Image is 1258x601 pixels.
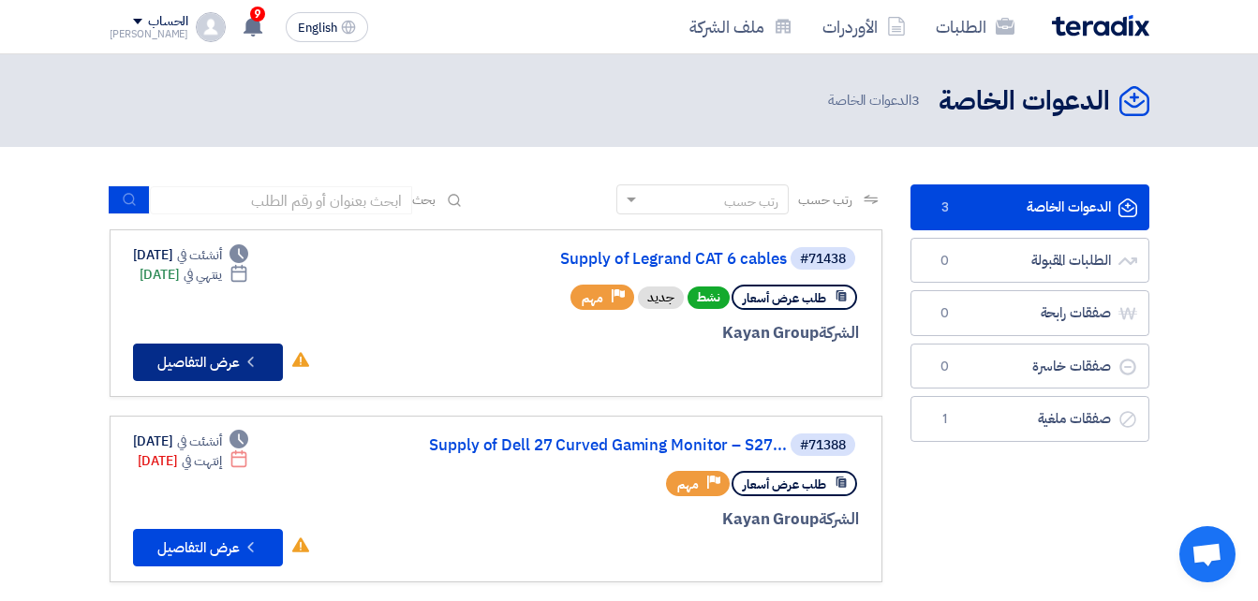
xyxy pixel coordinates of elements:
[934,198,956,217] span: 3
[910,396,1149,442] a: صفقات ملغية1
[1179,526,1236,582] div: Open chat
[910,290,1149,336] a: صفقات رابحة0
[819,321,859,344] span: الشركة
[677,476,699,493] span: مهم
[934,358,956,376] span: 0
[910,344,1149,389] a: صفقات خاسرة0
[408,321,859,345] div: Kayan Group
[934,304,956,323] span: 0
[910,238,1149,284] a: الطلبات المقبولة0
[743,476,826,493] span: طلب عرض أسعار
[286,12,368,42] button: English
[807,5,921,49] a: الأوردرات
[798,190,851,210] span: رتب حسب
[828,90,924,111] span: الدعوات الخاصة
[1052,15,1149,37] img: Teradix logo
[250,7,265,22] span: 9
[177,432,222,451] span: أنشئت في
[138,451,249,471] div: [DATE]
[582,289,603,307] span: مهم
[934,252,956,271] span: 0
[184,265,222,285] span: ينتهي في
[921,5,1029,49] a: الطلبات
[800,439,846,452] div: #71388
[133,344,283,381] button: عرض التفاصيل
[298,22,337,35] span: English
[800,253,846,266] div: #71438
[724,192,778,212] div: رتب حسب
[688,286,730,309] span: نشط
[819,507,859,531] span: الشركة
[412,437,787,454] a: Supply of Dell 27 Curved Gaming Monitor – S27...
[133,432,249,451] div: [DATE]
[182,451,222,471] span: إنتهت في
[110,29,189,39] div: [PERSON_NAME]
[412,190,437,210] span: بحث
[150,186,412,214] input: ابحث بعنوان أو رقم الطلب
[743,289,826,307] span: طلب عرض أسعار
[910,184,1149,230] a: الدعوات الخاصة3
[133,529,283,566] button: عرض التفاصيل
[148,14,188,30] div: الحساب
[177,245,222,265] span: أنشئت في
[911,90,920,110] span: 3
[638,286,684,309] div: جديد
[140,265,249,285] div: [DATE]
[674,5,807,49] a: ملف الشركة
[133,245,249,265] div: [DATE]
[408,507,859,532] div: Kayan Group
[939,83,1110,120] h2: الدعوات الخاصة
[196,12,226,42] img: profile_test.png
[412,251,787,268] a: Supply of Legrand CAT 6 cables
[934,410,956,429] span: 1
